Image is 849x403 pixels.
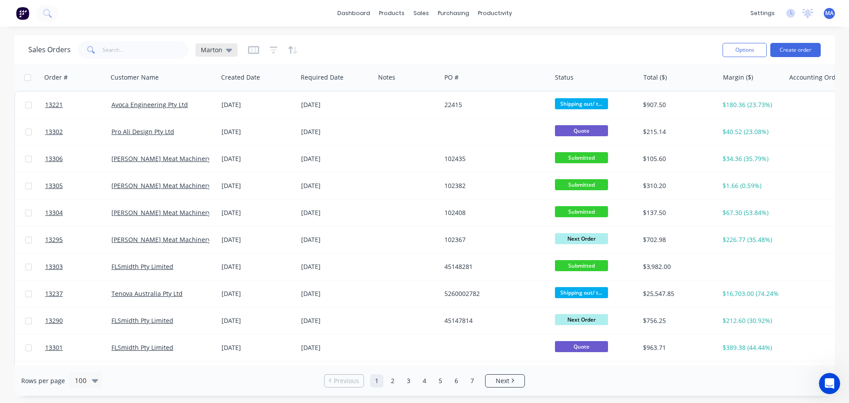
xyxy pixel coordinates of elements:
div: [DATE] [222,127,294,136]
div: [DATE] [301,316,371,325]
div: $16,703.00 (74.24%) [723,289,779,298]
div: $702.98 [643,235,711,244]
a: [PERSON_NAME] Meat Machinery Pty Ltd [111,208,233,217]
div: settings [746,7,779,20]
span: 13305 [45,181,63,190]
span: Submitted [555,152,608,163]
div: Then, click the three dots icon on the Sales Orders dashboard card and select Export to Excel For... [14,77,138,104]
a: Avoca Engineering Pty Ltd [111,100,188,109]
div: $180.36 (23.73%) [723,100,779,109]
div: products [375,7,409,20]
span: Next Order [555,233,608,244]
div: [DATE] [222,262,294,271]
span: Previous [334,376,359,385]
span: Shipping out/ t... [555,98,608,109]
div: $3,982.00 [643,262,711,271]
h1: Maricar [43,4,69,11]
a: 13305 [45,173,111,199]
div: $212.60 (30.92%) [723,316,779,325]
div: 102408 [444,208,543,217]
div: [DATE] [301,100,371,109]
a: dashboard [333,7,375,20]
div: thank you [PERSON_NAME]! that is what i was looking for [39,240,163,257]
a: FLSmidth Pty Limited [111,262,173,271]
div: [DATE] [301,343,371,352]
a: Page 7 [466,374,479,388]
span: Submitted [555,206,608,217]
a: Pro Ali Design Pty Ltd [111,127,174,136]
div: 45147814 [444,316,543,325]
div: [DATE] [301,289,371,298]
div: $215.14 [643,127,711,136]
a: Page 4 [418,374,431,388]
a: Page 6 [450,374,463,388]
a: Page 2 [386,374,399,388]
div: [DATE] [222,100,294,109]
span: Submitted [555,260,608,271]
div: [DATE] [222,235,294,244]
button: Start recording [56,290,63,297]
div: Close [155,4,171,19]
div: Accounting Order # [789,73,848,82]
button: Send a message… [152,286,166,300]
span: 13301 [45,343,63,352]
a: Page 1 is your current page [370,374,383,388]
div: Notes [378,73,395,82]
span: 13295 [45,235,63,244]
div: [DATE] [301,235,371,244]
img: Factory [16,7,29,20]
span: Shipping out/ t... [555,287,608,298]
p: Active [43,11,61,20]
div: 102435 [444,154,543,163]
div: PO # [444,73,459,82]
div: 22415 [444,100,543,109]
span: 13303 [45,262,63,271]
div: Order # [44,73,68,82]
div: $226.77 (35.48%) [723,235,779,244]
a: 13295 [45,226,111,253]
div: $67.30 (53.84%) [723,208,779,217]
a: [PERSON_NAME] Meat Machinery Pty Ltd [111,235,233,244]
iframe: Intercom live chat [819,373,840,394]
textarea: Message… [8,271,169,286]
a: 13302 [45,119,111,145]
div: Once exported, you can filter by Customer in Excel to get a detailed breakdown. [14,104,138,130]
span: Next [496,376,509,385]
a: Tenova Australia Pty Ltd [111,289,183,298]
div: Marton says… [7,234,170,269]
a: FLSmidth Pty Limited [111,316,173,325]
button: Create order [770,43,821,57]
div: [DATE] [301,154,371,163]
div: [DATE] [222,289,294,298]
div: Total ($) [643,73,667,82]
div: Customer Name [111,73,159,82]
div: [DATE] [301,208,371,217]
a: 13290 [45,307,111,334]
div: Status [555,73,574,82]
a: 13306 [45,146,111,172]
span: 13221 [45,100,63,109]
div: $389.38 (44.44%) [723,343,779,352]
div: Required Date [301,73,344,82]
span: 13237 [45,289,63,298]
div: [DATE] [301,181,371,190]
a: FLSmidth Pty Limited [111,343,173,352]
div: Margin ($) [723,73,753,82]
a: [PERSON_NAME] Meat Machinery Pty Ltd [111,154,233,163]
div: purchasing [433,7,474,20]
div: [DATE] [222,316,294,325]
div: productivity [474,7,516,20]
a: [PERSON_NAME] Meat Machinery Pty Ltd [111,181,233,190]
div: $34.36 (35.79%) [723,154,779,163]
button: Options [723,43,767,57]
a: Page 3 [402,374,415,388]
span: Quote [555,125,608,136]
img: Profile image for Maricar [25,5,39,19]
a: Previous page [325,376,363,385]
span: Rows per page [21,376,65,385]
a: 13303 [45,253,111,280]
ul: Pagination [321,374,528,388]
div: [DATE] [222,181,294,190]
a: Page 5 [434,374,447,388]
a: Next page [486,376,524,385]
